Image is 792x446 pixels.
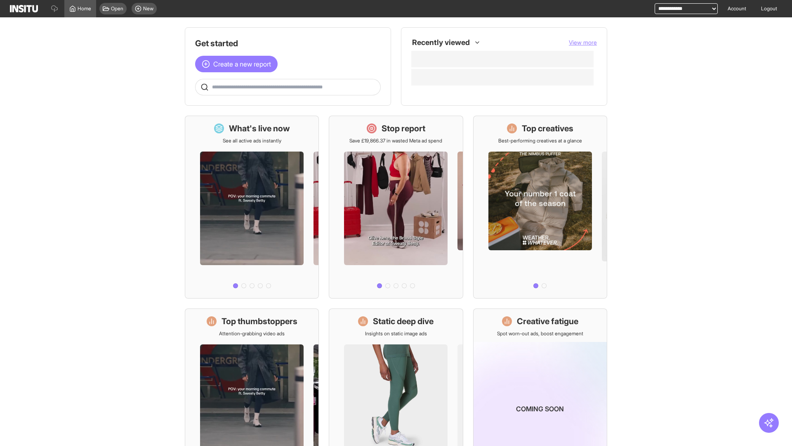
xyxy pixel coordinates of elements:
span: New [143,5,153,12]
p: Attention-grabbing video ads [219,330,285,337]
h1: Static deep dive [373,316,434,327]
h1: What's live now [229,123,290,134]
p: Insights on static image ads [365,330,427,337]
p: Best-performing creatives at a glance [498,138,582,144]
h1: Stop report [382,123,425,134]
span: Home [78,5,91,12]
p: Save £19,866.37 in wasted Meta ad spend [349,138,442,144]
a: Stop reportSave £19,866.37 in wasted Meta ad spend [329,116,463,299]
button: Create a new report [195,56,278,72]
span: Create a new report [213,59,271,69]
img: Logo [10,5,38,12]
p: See all active ads instantly [223,138,281,144]
span: View more [569,39,597,46]
button: View more [569,38,597,47]
h1: Top creatives [522,123,573,134]
a: What's live nowSee all active ads instantly [185,116,319,299]
h1: Get started [195,38,381,49]
a: Top creativesBest-performing creatives at a glance [473,116,607,299]
h1: Top thumbstoppers [222,316,297,327]
span: Open [111,5,123,12]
